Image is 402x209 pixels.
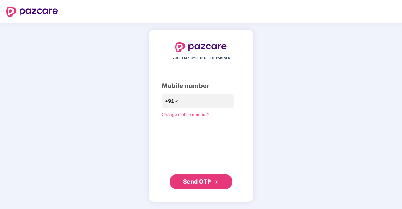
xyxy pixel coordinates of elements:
[162,112,209,117] a: Change mobile number?
[174,99,178,103] span: down
[170,174,232,189] button: Send OTPdouble-right
[183,178,211,185] span: Send OTP
[172,56,230,61] span: YOUR EMPLOYEE BENEFITS PARTNER
[6,7,58,17] img: logo
[162,81,240,91] div: Mobile number
[215,180,219,184] span: double-right
[175,42,227,52] img: logo
[165,97,174,105] span: +91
